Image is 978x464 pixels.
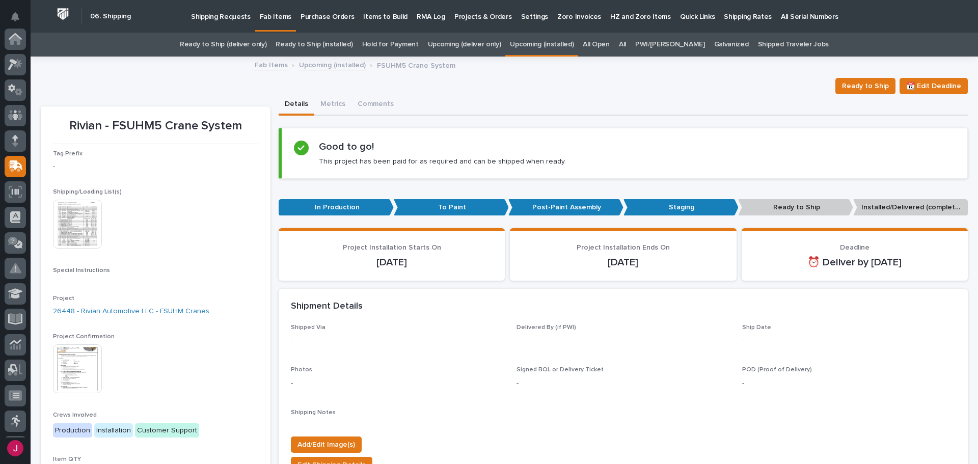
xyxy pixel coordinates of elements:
button: Comments [351,94,400,116]
p: Staging [623,199,739,216]
span: POD (Proof of Delivery) [742,367,812,373]
span: Delivered By (if PWI) [517,324,576,331]
p: Rivian - FSUHM5 Crane System [53,119,258,133]
button: Ready to Ship [835,78,895,94]
span: Project [53,295,74,302]
h2: 06. Shipping [90,12,131,21]
span: Add/Edit Image(s) [297,439,355,451]
div: Installation [94,423,133,438]
button: Metrics [314,94,351,116]
span: Ship Date [742,324,771,331]
button: 📆 Edit Deadline [900,78,968,94]
p: [DATE] [291,256,493,268]
span: Special Instructions [53,267,110,274]
a: PWI/[PERSON_NAME] [635,33,705,57]
span: Crews Involved [53,412,97,418]
p: Ready to Ship [738,199,853,216]
p: This project has been paid for as required and can be shipped when ready. [319,157,566,166]
a: Upcoming (deliver only) [428,33,501,57]
button: Notifications [5,6,26,28]
p: To Paint [394,199,509,216]
a: Galvanized [714,33,749,57]
span: Shipping/Loading List(s) [53,189,122,195]
button: Add/Edit Image(s) [291,436,362,453]
a: Fab Items [255,59,288,70]
div: Notifications [13,12,26,29]
span: Shipping Notes [291,410,336,416]
p: [DATE] [522,256,724,268]
a: Shipped Traveler Jobs [758,33,829,57]
span: Item QTY [53,456,81,462]
a: Ready to Ship (installed) [276,33,352,57]
button: users-avatar [5,438,26,459]
span: Ready to Ship [842,80,889,92]
div: Production [53,423,92,438]
p: - [291,378,504,389]
a: All Open [583,33,610,57]
span: Project Confirmation [53,334,115,340]
p: FSUHM5 Crane System [377,59,455,70]
p: - [53,161,258,172]
h2: Shipment Details [291,301,363,312]
p: - [742,378,956,389]
p: Installed/Delivered (completely done) [853,199,968,216]
p: In Production [279,199,394,216]
span: Tag Prefix [53,151,83,157]
img: Workspace Logo [53,5,72,23]
span: Signed BOL or Delivery Ticket [517,367,604,373]
a: Upcoming (installed) [510,33,574,57]
a: Ready to Ship (deliver only) [180,33,266,57]
h2: Good to go! [319,141,374,153]
div: Customer Support [135,423,199,438]
p: Post-Paint Assembly [508,199,623,216]
span: Deadline [840,244,870,251]
p: - [291,336,504,346]
span: Project Installation Starts On [343,244,441,251]
a: Upcoming (installed) [299,59,366,70]
span: Project Installation Ends On [577,244,670,251]
p: - [517,378,730,389]
a: 26448 - Rivian Automotive LLC - FSUHM Cranes [53,306,209,317]
p: - [517,336,730,346]
a: All [619,33,626,57]
p: ⏰ Deliver by [DATE] [754,256,956,268]
span: Photos [291,367,312,373]
p: - [742,336,956,346]
a: Hold for Payment [362,33,419,57]
span: 📆 Edit Deadline [906,80,961,92]
span: Shipped Via [291,324,325,331]
button: Details [279,94,314,116]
